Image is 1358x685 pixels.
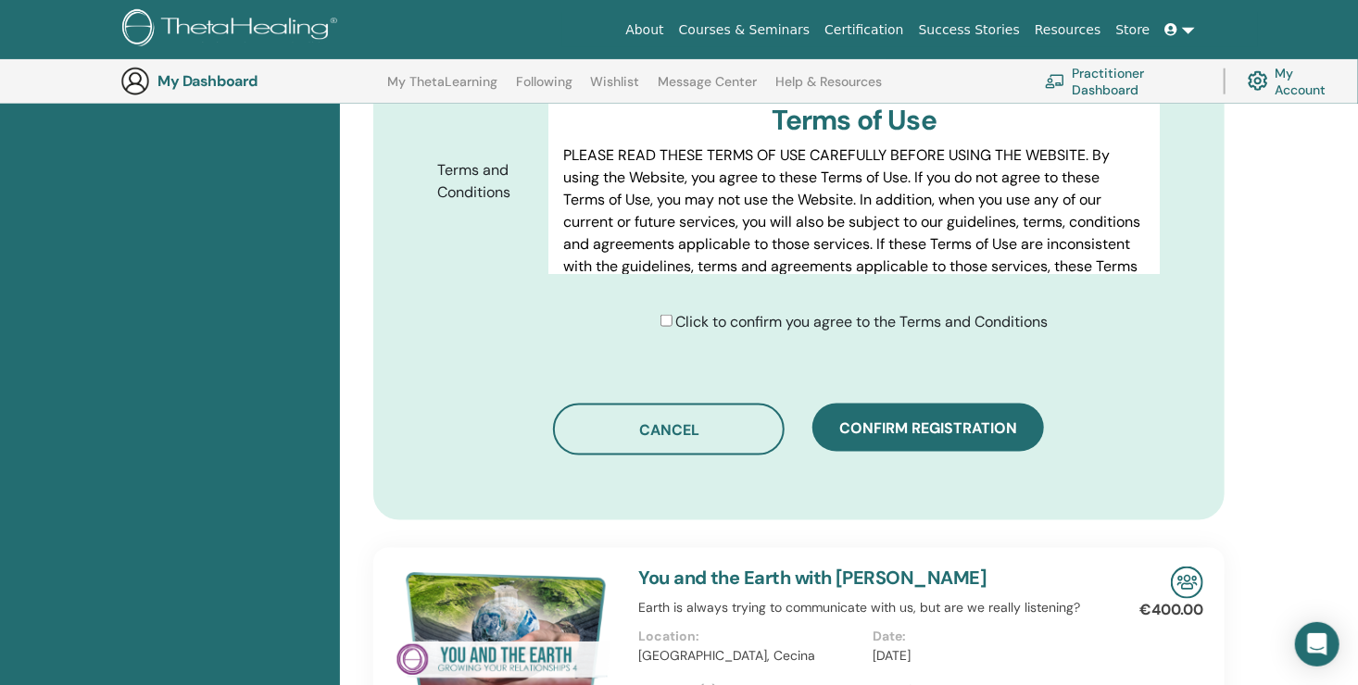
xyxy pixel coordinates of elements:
[912,13,1027,47] a: Success Stories
[639,420,699,440] span: Cancel
[639,598,1108,617] p: Earth is always trying to communicate with us, but are we really listening?
[639,627,862,646] p: Location:
[424,153,549,210] label: Terms and Conditions
[1248,67,1268,95] img: cog.svg
[873,646,1096,666] p: [DATE]
[516,74,572,104] a: Following
[122,9,344,51] img: logo.png
[120,67,150,96] img: generic-user-icon.jpg
[1045,74,1065,89] img: chalkboard-teacher.svg
[775,74,882,104] a: Help & Resources
[1171,567,1203,599] img: In-Person Seminar
[157,72,343,90] h3: My Dashboard
[618,13,671,47] a: About
[1045,61,1201,102] a: Practitioner Dashboard
[1139,599,1203,621] p: €400.00
[676,312,1049,331] span: Click to confirm you agree to the Terms and Conditions
[553,404,785,455] button: Cancel
[563,144,1145,300] p: PLEASE READ THESE TERMS OF USE CAREFULLY BEFORE USING THE WEBSITE. By using the Website, you agre...
[387,74,497,104] a: My ThetaLearning
[658,74,757,104] a: Message Center
[672,13,818,47] a: Courses & Seminars
[639,566,987,590] a: You and the Earth with [PERSON_NAME]
[817,13,911,47] a: Certification
[591,74,640,104] a: Wishlist
[1248,61,1341,102] a: My Account
[873,627,1096,646] p: Date:
[563,104,1145,137] h3: Terms of Use
[639,646,862,666] p: [GEOGRAPHIC_DATA], Cecina
[1109,13,1158,47] a: Store
[1027,13,1109,47] a: Resources
[812,404,1044,452] button: Confirm registration
[839,418,1017,438] span: Confirm registration
[1295,622,1339,666] div: Open Intercom Messenger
